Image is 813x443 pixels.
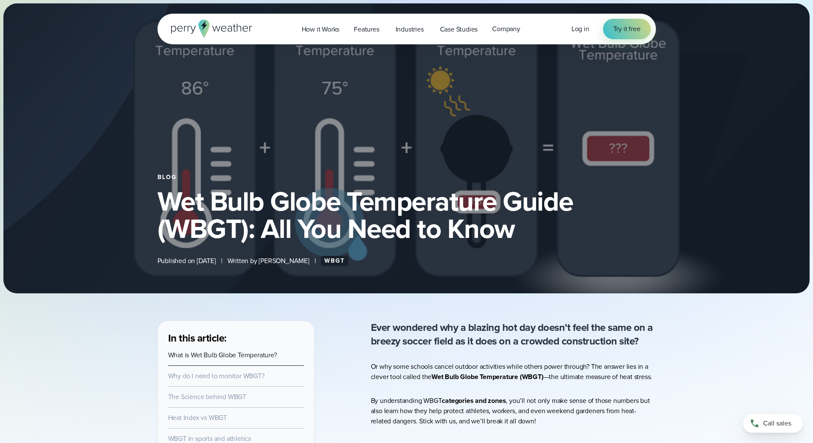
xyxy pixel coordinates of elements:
a: Call sales [743,414,803,433]
span: Published on [DATE] [157,256,216,266]
h3: In this article: [168,331,304,345]
span: Industries [396,24,424,35]
div: Blog [157,174,656,181]
span: Company [492,24,520,34]
a: Log in [571,24,589,34]
a: Why do I need to monitor WBGT? [168,371,265,381]
a: Heat Index vs WBGT [168,413,227,423]
p: Ever wondered why a blazing hot day doesn’t feel the same on a breezy soccer field as it does on ... [371,321,656,348]
a: Case Studies [433,20,485,38]
strong: categories and zones [442,396,506,405]
strong: Wet Bulb Globe Temperature (WBGT) [431,372,543,382]
span: Features [354,24,379,35]
span: Written by [PERSON_NAME] [227,256,309,266]
span: | [315,256,316,266]
span: How it Works [302,24,340,35]
span: Case Studies [440,24,478,35]
a: Try it free [603,19,651,39]
p: By understanding WBGT , you’ll not only make sense of those numbers but also learn how they help ... [371,396,656,426]
h1: Wet Bulb Globe Temperature Guide (WBGT): All You Need to Know [157,188,656,242]
span: | [221,256,222,266]
a: The Science behind WBGT [168,392,246,402]
span: Call sales [763,418,791,429]
span: Try it free [613,24,641,34]
a: WBGT [321,256,348,266]
a: How it Works [294,20,347,38]
a: What is Wet Bulb Globe Temperature? [168,350,277,360]
p: Or why some schools cancel outdoor activities while others power through? The answer lies in a cl... [371,362,656,382]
